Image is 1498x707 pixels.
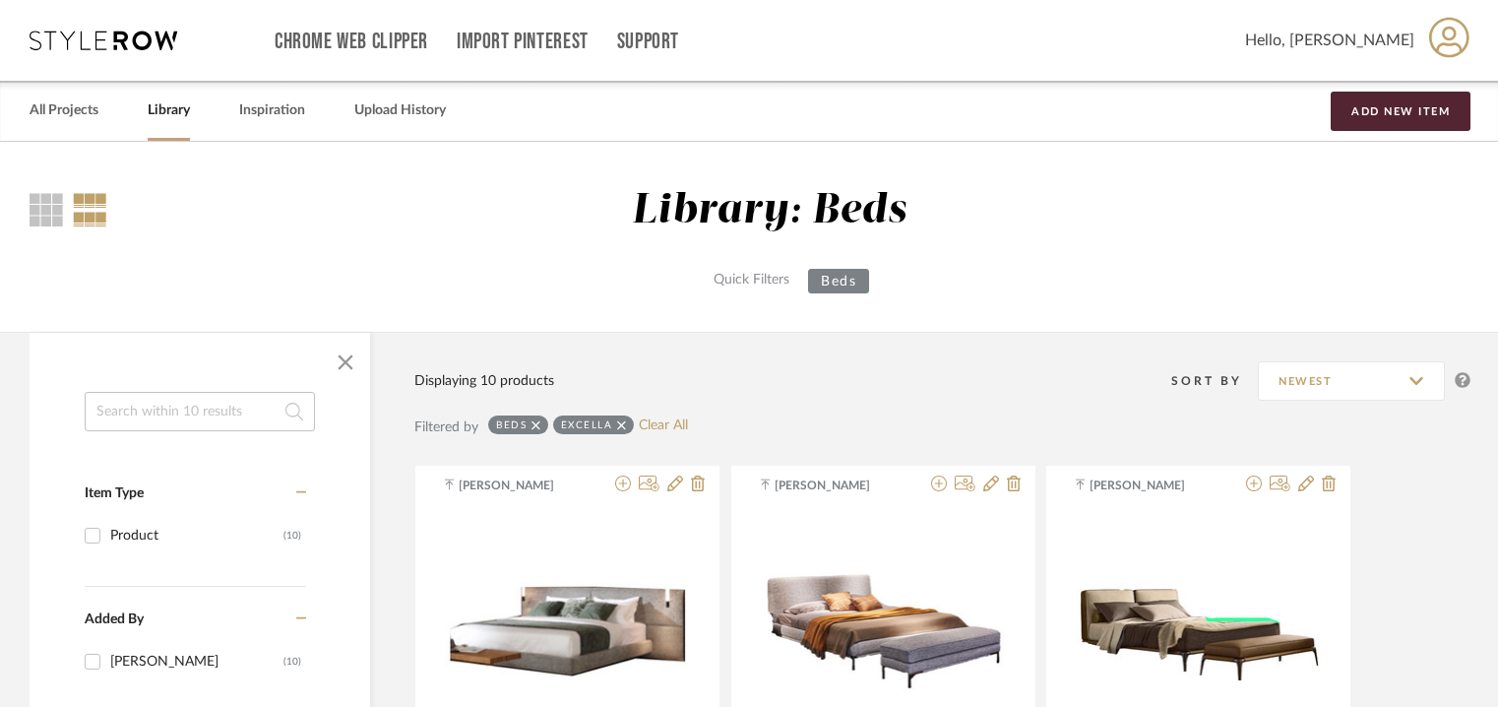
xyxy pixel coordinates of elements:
div: EXCELLA [561,418,613,431]
button: Beds [808,269,869,293]
div: Product [110,520,283,551]
div: Beds [496,418,527,431]
a: Chrome Web Clipper [275,33,428,50]
div: Library: Beds [632,186,906,236]
div: Filtered by [414,417,478,438]
div: [PERSON_NAME] [110,646,283,677]
a: Inspiration [239,97,305,124]
div: (10) [283,520,301,551]
span: Added By [85,612,144,626]
button: Close [326,343,365,382]
span: [PERSON_NAME] [1090,477,1214,494]
a: Support [617,33,679,50]
div: (10) [283,646,301,677]
label: Quick Filters [702,269,801,293]
img: Q2 BED 08 [1076,582,1321,680]
span: [PERSON_NAME] [775,477,899,494]
div: Sort By [1171,371,1258,391]
div: Displaying 10 products [414,370,554,392]
a: All Projects [30,97,98,124]
span: Item Type [85,486,144,500]
input: Search within 10 results [85,392,315,431]
a: Import Pinterest [457,33,589,50]
span: Hello, [PERSON_NAME] [1245,29,1414,52]
span: [PERSON_NAME] [459,477,583,494]
button: Add New Item [1331,92,1470,131]
a: Upload History [354,97,446,124]
a: Library [148,97,190,124]
img: Q2 BED 09 [761,572,1006,690]
a: Clear All [639,418,688,434]
img: Q2 BED 10 [445,582,690,681]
